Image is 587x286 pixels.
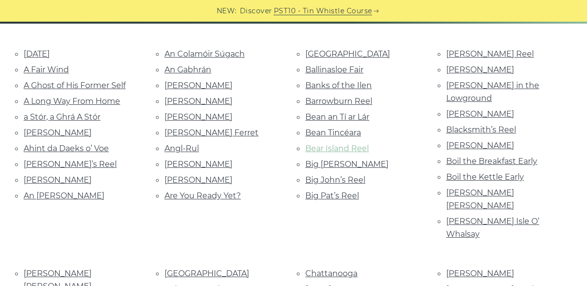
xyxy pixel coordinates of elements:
a: A Fair Wind [24,65,69,74]
a: [PERSON_NAME] [PERSON_NAME] [446,188,514,210]
a: [PERSON_NAME] [446,65,514,74]
a: Chattanooga [305,269,358,278]
a: Big Pat’s Reel [305,191,359,200]
a: A Long Way From Home [24,96,120,106]
a: Ahint da Daeks o’ Voe [24,144,109,153]
a: [PERSON_NAME] [446,109,514,119]
a: [PERSON_NAME] [24,175,92,185]
a: [PERSON_NAME] [164,159,232,169]
a: [PERSON_NAME] in the Lowground [446,81,539,103]
a: Bean an Tí ar Lár [305,112,369,122]
a: PST10 - Tin Whistle Course [274,5,372,17]
a: [PERSON_NAME] Isle O’ Whalsay [446,217,539,239]
span: Discover [240,5,272,17]
a: [GEOGRAPHIC_DATA] [305,49,390,59]
a: Banks of the Ilen [305,81,372,90]
a: Ballinasloe Fair [305,65,363,74]
a: [PERSON_NAME] [164,81,232,90]
span: NEW: [217,5,237,17]
a: [PERSON_NAME]’s Reel [24,159,117,169]
a: Bear Island Reel [305,144,369,153]
a: Barrowburn Reel [305,96,372,106]
a: a Stór, a Ghrá A Stór [24,112,100,122]
a: [PERSON_NAME] [24,128,92,137]
a: Angl-Rul [164,144,199,153]
a: An [PERSON_NAME] [24,191,104,200]
a: [DATE] [24,49,50,59]
a: [PERSON_NAME] [164,96,232,106]
a: Boil the Kettle Early [446,172,524,182]
a: An Gabhrán [164,65,211,74]
a: [PERSON_NAME] [446,141,514,150]
a: Bean Tincéara [305,128,361,137]
a: [PERSON_NAME] [446,269,514,278]
a: [PERSON_NAME] Ferret [164,128,259,137]
a: Blacksmith’s Reel [446,125,516,134]
a: An Colamóir Súgach [164,49,245,59]
a: [PERSON_NAME] [164,175,232,185]
a: [PERSON_NAME] Reel [446,49,534,59]
a: Big [PERSON_NAME] [305,159,389,169]
a: Boil the Breakfast Early [446,157,537,166]
a: [GEOGRAPHIC_DATA] [164,269,249,278]
a: Big John’s Reel [305,175,365,185]
a: A Ghost of His Former Self [24,81,126,90]
a: Are You Ready Yet? [164,191,241,200]
a: [PERSON_NAME] [164,112,232,122]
